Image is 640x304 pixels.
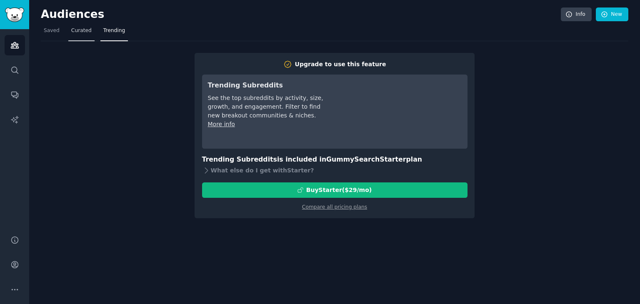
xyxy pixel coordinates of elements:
button: BuyStarter($29/mo) [202,182,467,198]
a: Trending [100,24,128,41]
span: GummySearch Starter [326,155,406,163]
a: Saved [41,24,62,41]
img: GummySearch logo [5,7,24,22]
h2: Audiences [41,8,561,21]
a: Compare all pricing plans [302,204,367,210]
span: Saved [44,27,60,35]
div: See the top subreddits by activity, size, growth, and engagement. Filter to find new breakout com... [208,94,325,120]
a: Curated [68,24,95,41]
span: Trending [103,27,125,35]
iframe: YouTube video player [337,80,462,143]
h3: Trending Subreddits [208,80,325,91]
a: Info [561,7,592,22]
div: What else do I get with Starter ? [202,165,467,177]
span: Curated [71,27,92,35]
div: Buy Starter ($ 29 /mo ) [306,186,372,194]
a: New [596,7,628,22]
h3: Trending Subreddits is included in plan [202,154,467,165]
div: Upgrade to use this feature [295,60,386,69]
a: More info [208,121,235,127]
